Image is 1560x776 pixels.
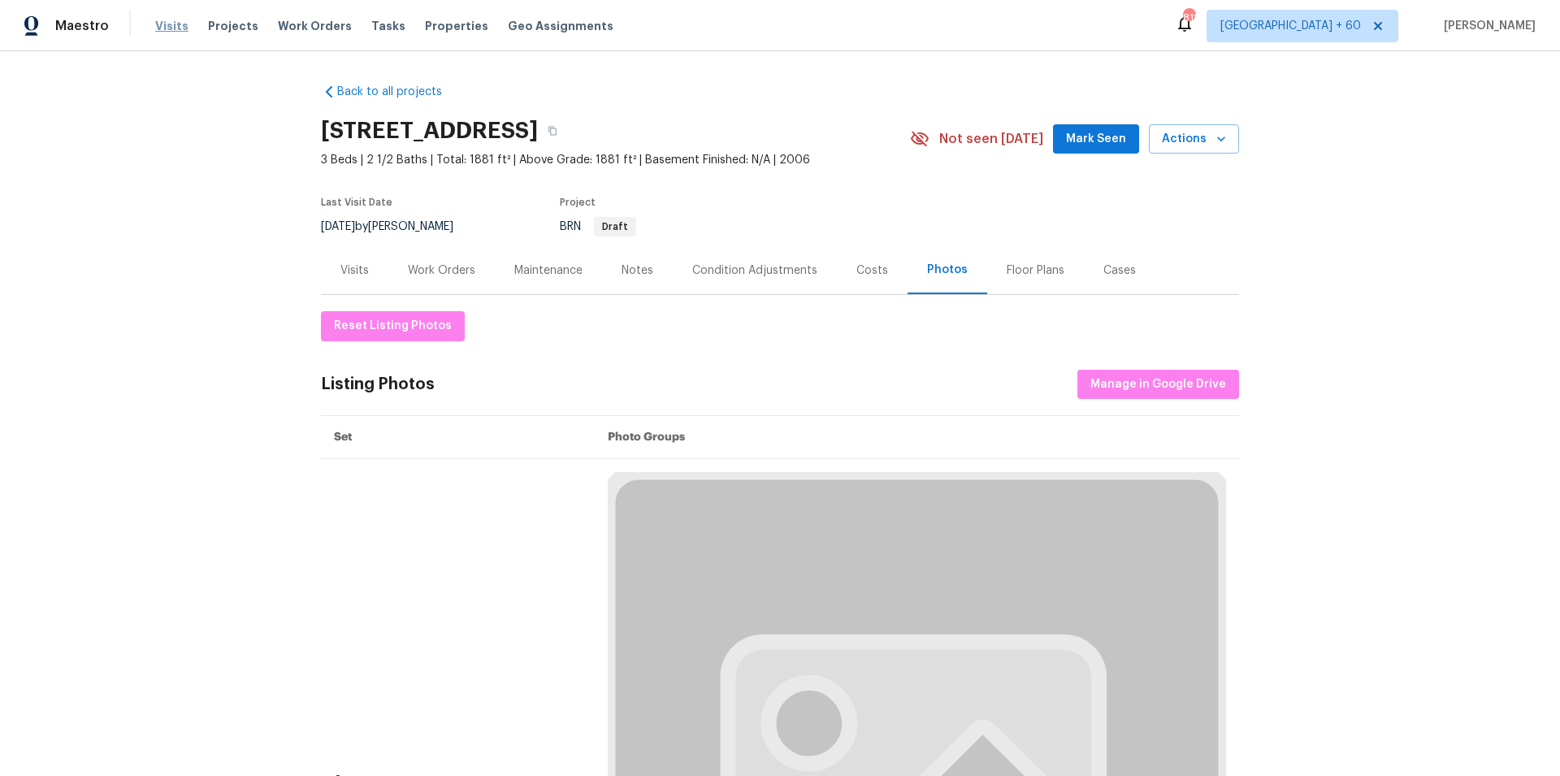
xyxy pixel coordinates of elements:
div: Maintenance [514,262,583,279]
div: Photos [927,262,968,278]
span: Actions [1162,129,1226,150]
th: Set [321,416,595,459]
span: [DATE] [321,221,355,232]
div: Notes [622,262,653,279]
button: Mark Seen [1053,124,1139,154]
h2: [STREET_ADDRESS] [321,123,538,139]
span: 3 Beds | 2 1/2 Baths | Total: 1881 ft² | Above Grade: 1881 ft² | Basement Finished: N/A | 2006 [321,152,910,168]
span: Tasks [371,20,405,32]
span: Projects [208,18,258,34]
div: Condition Adjustments [692,262,817,279]
span: Mark Seen [1066,129,1126,150]
span: Work Orders [278,18,352,34]
a: Back to all projects [321,84,477,100]
div: Visits [340,262,369,279]
span: BRN [560,221,636,232]
span: Not seen [DATE] [939,131,1043,147]
div: Floor Plans [1007,262,1064,279]
button: Copy Address [538,116,567,145]
button: Reset Listing Photos [321,311,465,341]
div: Work Orders [408,262,475,279]
div: 818 [1183,10,1194,26]
div: by [PERSON_NAME] [321,217,473,236]
span: Draft [596,222,635,232]
th: Photo Groups [595,416,1239,459]
span: Reset Listing Photos [334,316,452,336]
div: Cases [1103,262,1136,279]
span: Manage in Google Drive [1090,375,1226,395]
span: [PERSON_NAME] [1437,18,1536,34]
span: Properties [425,18,488,34]
button: Manage in Google Drive [1077,370,1239,400]
span: Last Visit Date [321,197,392,207]
div: Costs [856,262,888,279]
span: [GEOGRAPHIC_DATA] + 60 [1220,18,1361,34]
button: Actions [1149,124,1239,154]
div: Listing Photos [321,376,435,392]
span: Geo Assignments [508,18,613,34]
span: Project [560,197,596,207]
span: Visits [155,18,188,34]
span: Maestro [55,18,109,34]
